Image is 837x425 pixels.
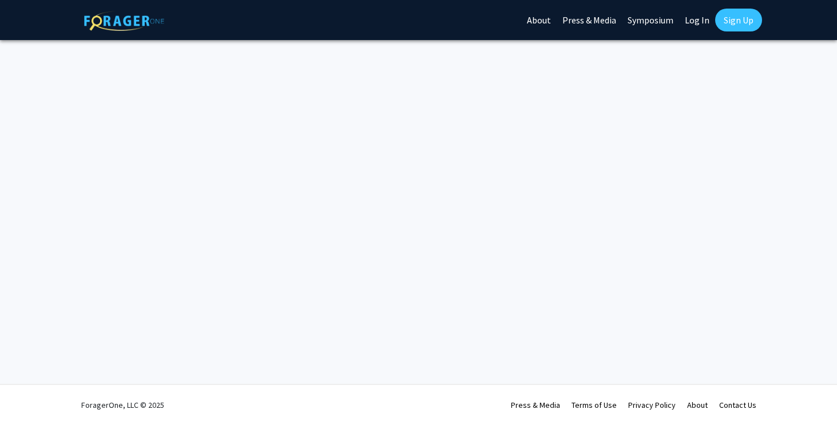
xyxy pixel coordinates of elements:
a: Terms of Use [572,400,617,410]
a: Privacy Policy [628,400,676,410]
div: ForagerOne, LLC © 2025 [81,385,164,425]
a: Press & Media [511,400,560,410]
img: ForagerOne Logo [84,11,164,31]
a: Contact Us [719,400,756,410]
a: About [687,400,708,410]
a: Sign Up [715,9,762,31]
